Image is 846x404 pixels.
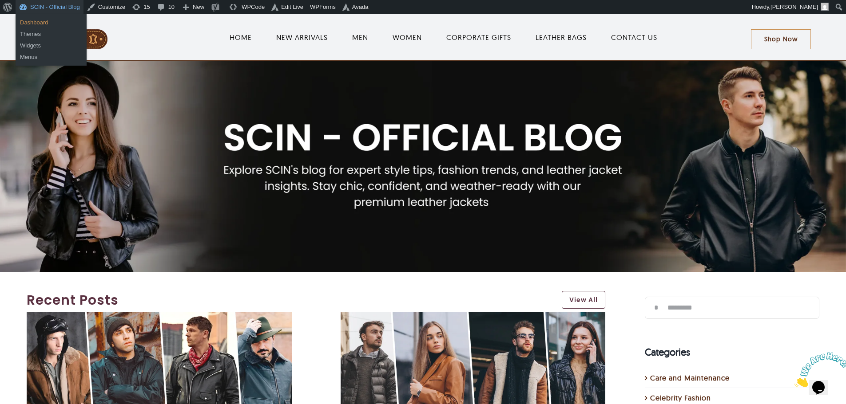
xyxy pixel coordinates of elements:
input: Search... [645,297,819,319]
a: WOMEN [393,32,422,43]
nav: Main Menu [136,23,751,51]
ul: SCIN - Official Blog [16,14,87,31]
ul: SCIN - Official Blog [16,26,87,66]
a: Menus [16,51,87,63]
span: Shop Now [764,35,798,43]
iframe: chat widget [791,349,846,391]
a: CORPORATE GIFTS [446,32,511,43]
a: View All [562,291,605,309]
a: CONTACT US [611,32,657,43]
a: Recent Posts [27,290,553,310]
h4: Categories [645,345,819,360]
span: [PERSON_NAME] [771,4,818,10]
a: Widgets [16,40,87,51]
a: HOME [230,32,252,43]
a: Shop Now [751,29,811,49]
img: Chat attention grabber [4,4,59,39]
a: History of the Bomber Jacket [27,313,292,322]
a: MEN [352,32,368,43]
a: Celebrity Fashion [650,392,815,403]
a: 23 Different Types Of Leather Jackets [341,313,606,322]
a: Care and Maintenance [650,373,815,383]
a: Dashboard [16,17,87,28]
a: Themes [16,28,87,40]
a: LEATHER BAGS [536,32,587,43]
input: Search [645,297,667,319]
a: NEW ARRIVALS [276,32,328,43]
